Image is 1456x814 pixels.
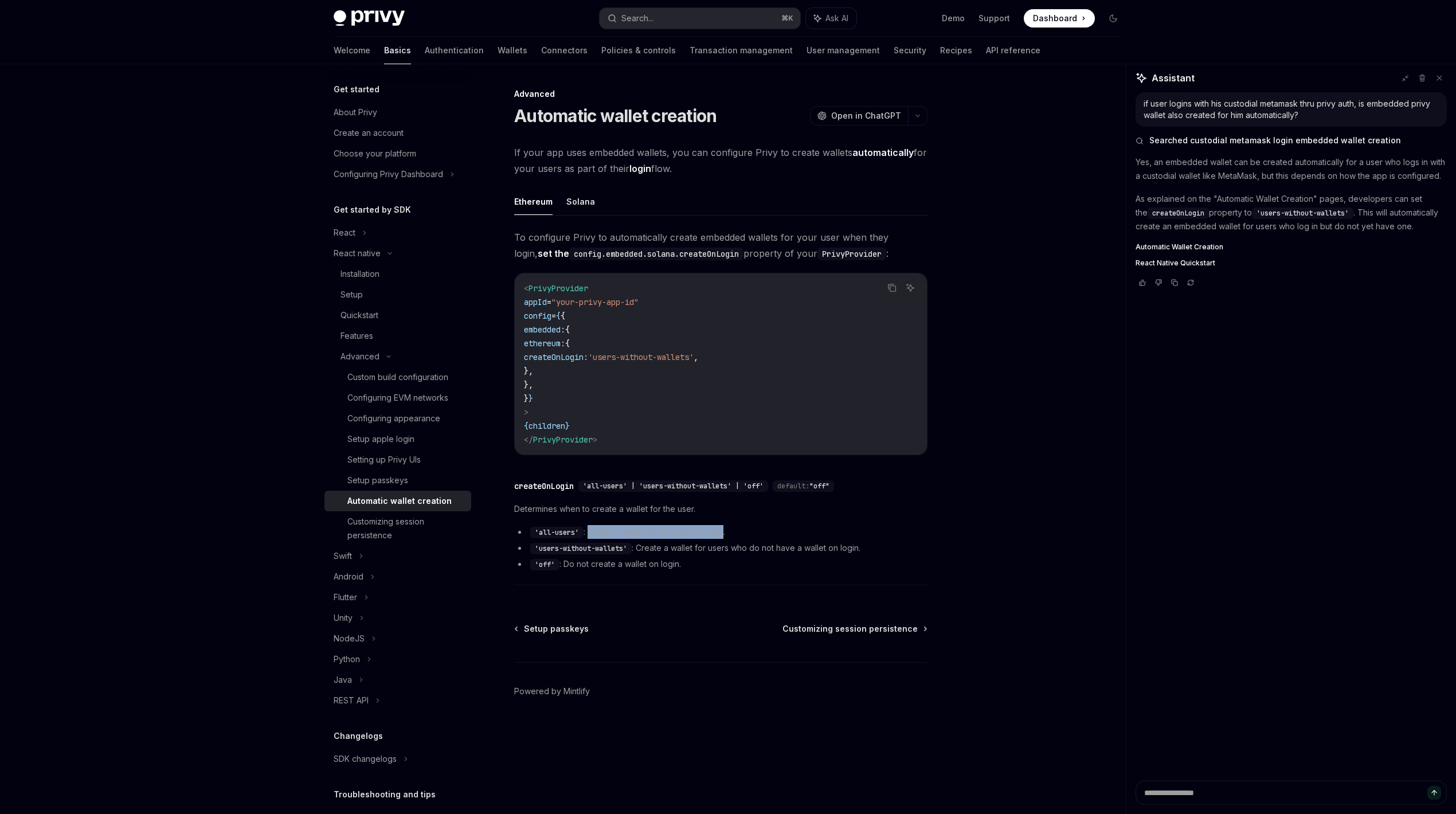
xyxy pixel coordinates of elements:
[347,432,414,446] div: Setup apple login
[1136,259,1447,268] a: React Native Quickstart
[324,102,471,123] a: About Privy
[940,37,972,64] a: Recipes
[1144,98,1439,121] div: if user logins with his custodial metamask thru privy auth, is embedded privy wallet also created...
[347,412,440,425] div: Configuring appearance
[324,264,471,284] a: Installation
[690,37,793,64] a: Transaction management
[538,248,743,259] strong: set the
[1149,135,1401,146] span: Searched custodial metamask login embedded wallet creation
[809,482,829,491] span: "off"
[334,105,377,119] div: About Privy
[530,543,632,554] code: 'users-without-wallets'
[514,541,927,555] li: : Create a wallet for users who do not have a wallet on login.
[324,326,471,346] a: Features
[340,308,378,322] div: Quickstart
[1033,13,1077,24] span: Dashboard
[334,246,381,260] div: React native
[524,352,588,362] span: createOnLogin:
[347,370,448,384] div: Custom build configuration
[340,329,373,343] div: Features
[806,8,856,29] button: Ask AI
[894,37,926,64] a: Security
[334,83,379,96] h5: Get started
[810,106,908,126] button: Open in ChatGPT
[334,37,370,64] a: Welcome
[1427,786,1441,800] button: Send message
[334,570,363,584] div: Android
[334,673,352,687] div: Java
[324,429,471,449] a: Setup apple login
[347,494,452,508] div: Automatic wallet creation
[588,352,694,362] span: 'users-without-wallets'
[1136,155,1447,183] p: Yes, an embedded wallet can be created automatically for a user who logs in with a custodial wall...
[986,37,1040,64] a: API reference
[347,391,448,405] div: Configuring EVM networks
[556,311,561,321] span: {
[852,147,914,158] strong: automatically
[347,515,464,542] div: Customizing session persistence
[942,13,965,24] a: Demo
[524,407,529,417] span: >
[1136,135,1447,146] button: Searched custodial metamask login embedded wallet creation
[565,338,570,349] span: {
[1136,242,1223,252] span: Automatic Wallet Creation
[593,435,597,445] span: >
[533,435,593,445] span: PrivyProvider
[524,366,533,376] span: },
[541,37,588,64] a: Connectors
[334,147,416,161] div: Choose your platform
[782,623,918,635] span: Customizing session persistence
[551,311,556,321] span: =
[1152,209,1204,218] span: createOnLogin
[1257,209,1349,218] span: 'users-without-wallets'
[340,288,363,302] div: Setup
[831,110,901,122] span: Open in ChatGPT
[777,482,809,491] span: default:
[384,37,411,64] a: Basics
[782,623,926,635] a: Customizing session persistence
[340,350,379,363] div: Advanced
[524,393,529,404] span: }
[324,305,471,326] a: Quickstart
[514,525,927,539] li: : Create a wallet for all users on login.
[324,408,471,429] a: Configuring appearance
[817,248,886,260] code: PrivyProvider
[324,388,471,408] a: Configuring EVM networks
[694,352,698,362] span: ,
[524,311,551,321] span: config
[565,421,570,431] span: }
[515,623,589,635] a: Setup passkeys
[334,632,365,645] div: NodeJS
[530,527,584,538] code: 'all-users'
[565,324,570,335] span: {
[334,590,357,604] div: Flutter
[324,449,471,470] a: Setting up Privy UIs
[514,144,927,177] span: If your app uses embedded wallets, you can configure Privy to create wallets for your users as pa...
[334,549,352,563] div: Swift
[524,421,529,431] span: {
[324,470,471,491] a: Setup passkeys
[324,284,471,305] a: Setup
[334,729,383,743] h5: Changelogs
[583,482,764,491] span: 'all-users' | 'users-without-wallets' | 'off'
[514,88,927,100] div: Advanced
[524,283,529,293] span: <
[324,511,471,546] a: Customizing session persistence
[498,37,527,64] a: Wallets
[334,126,404,140] div: Create an account
[334,694,369,707] div: REST API
[1024,9,1095,28] a: Dashboard
[903,280,918,295] button: Ask AI
[524,435,533,445] span: </
[347,453,421,467] div: Setting up Privy UIs
[807,37,880,64] a: User management
[324,367,471,388] a: Custom build configuration
[600,8,800,29] button: Search...⌘K
[514,105,717,126] h1: Automatic wallet creation
[524,324,565,335] span: embedded:
[334,226,355,240] div: React
[884,280,899,295] button: Copy the contents from the code block
[514,502,927,516] span: Determines when to create a wallet for the user.
[334,752,397,766] div: SDK changelogs
[551,297,639,307] span: "your-privy-app-id"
